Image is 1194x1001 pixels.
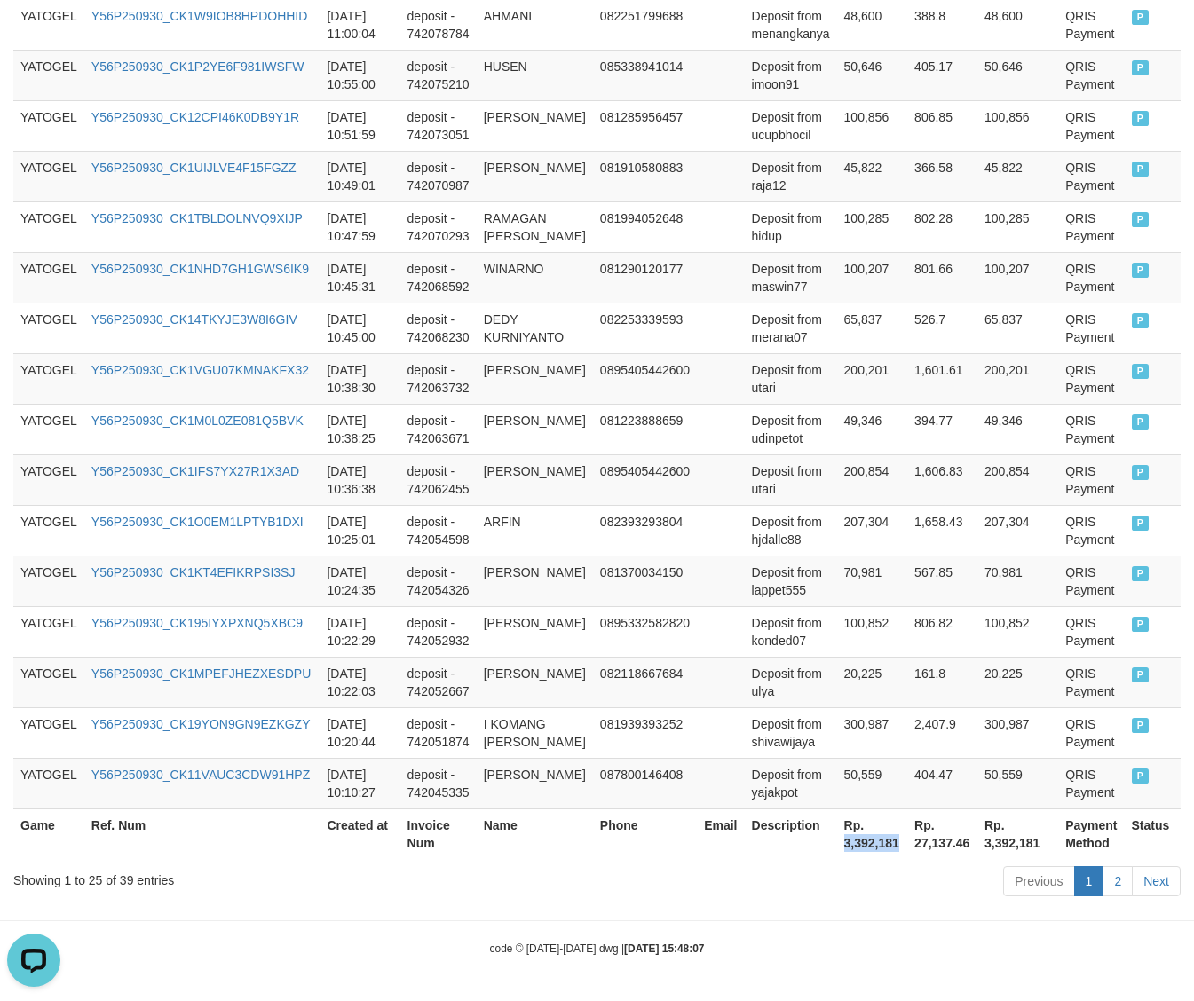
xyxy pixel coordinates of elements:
small: code © [DATE]-[DATE] dwg | [490,942,705,955]
td: HUSEN [477,50,593,100]
td: I KOMANG [PERSON_NAME] [477,707,593,758]
td: Deposit from utari [745,353,837,404]
a: Y56P250930_CK1O0EM1LPTYB1DXI [91,515,304,529]
td: YATOGEL [13,454,84,505]
td: Deposit from lappet555 [745,556,837,606]
div: Showing 1 to 25 of 39 entries [13,864,484,889]
span: PAID [1132,465,1150,480]
td: Deposit from raja12 [745,151,837,201]
td: [DATE] 10:22:29 [320,606,399,657]
td: 50,559 [837,758,908,808]
td: 100,285 [977,201,1058,252]
td: 50,559 [977,758,1058,808]
td: [PERSON_NAME] [477,556,593,606]
span: PAID [1132,516,1150,531]
td: 366.58 [907,151,977,201]
td: 300,987 [977,707,1058,758]
td: 0895405442600 [593,454,697,505]
span: PAID [1132,313,1150,328]
a: Y56P250930_CK11VAUC3CDW91HPZ [91,768,310,782]
td: deposit - 742068230 [400,303,477,353]
td: YATOGEL [13,505,84,556]
td: YATOGEL [13,100,84,151]
td: YATOGEL [13,556,84,606]
span: PAID [1132,263,1150,278]
td: deposit - 742068592 [400,252,477,303]
span: PAID [1132,566,1150,581]
td: [PERSON_NAME] [477,606,593,657]
a: Next [1132,866,1181,896]
td: [PERSON_NAME] [477,151,593,201]
td: QRIS Payment [1058,303,1124,353]
td: [PERSON_NAME] [477,657,593,707]
td: Deposit from konded07 [745,606,837,657]
td: Deposit from udinpetot [745,404,837,454]
td: YATOGEL [13,404,84,454]
td: YATOGEL [13,252,84,303]
td: [DATE] 10:47:59 [320,201,399,252]
td: YATOGEL [13,353,84,404]
th: Email [697,808,744,859]
td: deposit - 742054326 [400,556,477,606]
td: 50,646 [837,50,908,100]
th: Name [477,808,593,859]
td: deposit - 742062455 [400,454,477,505]
td: deposit - 742075210 [400,50,477,100]
td: 081994052648 [593,201,697,252]
td: 207,304 [977,505,1058,556]
a: 2 [1103,866,1133,896]
td: Deposit from yajakpot [745,758,837,808]
th: Rp. 27,137.46 [907,808,977,859]
td: QRIS Payment [1058,758,1124,808]
td: 70,981 [837,556,908,606]
td: QRIS Payment [1058,556,1124,606]
a: Y56P250930_CK1W9IOB8HPDOHHID [91,9,308,23]
td: 100,852 [977,606,1058,657]
td: QRIS Payment [1058,151,1124,201]
td: [DATE] 10:36:38 [320,454,399,505]
th: Status [1125,808,1181,859]
td: 65,837 [977,303,1058,353]
td: Deposit from maswin77 [745,252,837,303]
td: [DATE] 10:38:30 [320,353,399,404]
td: 081290120177 [593,252,697,303]
td: Deposit from ucupbhocil [745,100,837,151]
td: WINARNO [477,252,593,303]
span: PAID [1132,10,1150,25]
td: 1,606.83 [907,454,977,505]
td: [DATE] 10:25:01 [320,505,399,556]
td: deposit - 742070987 [400,151,477,201]
td: deposit - 742063732 [400,353,477,404]
td: deposit - 742052667 [400,657,477,707]
td: 082253339593 [593,303,697,353]
td: QRIS Payment [1058,100,1124,151]
span: PAID [1132,60,1150,75]
th: Created at [320,808,399,859]
td: YATOGEL [13,151,84,201]
a: Y56P250930_CK195IYXPXNQ5XBC9 [91,616,303,630]
td: 0895405442600 [593,353,697,404]
span: PAID [1132,617,1150,632]
a: Y56P250930_CK1IFS7YX27R1X3AD [91,464,299,478]
td: YATOGEL [13,50,84,100]
a: Y56P250930_CK1TBLDOLNVQ9XIJP [91,211,303,225]
td: 0895332582820 [593,606,697,657]
td: 806.85 [907,100,977,151]
td: deposit - 742054598 [400,505,477,556]
span: PAID [1132,111,1150,126]
a: 1 [1074,866,1104,896]
td: Deposit from shivawijaya [745,707,837,758]
th: Phone [593,808,697,859]
a: Y56P250930_CK1NHD7GH1GWS6IK9 [91,262,309,276]
td: QRIS Payment [1058,252,1124,303]
td: 405.17 [907,50,977,100]
td: 081370034150 [593,556,697,606]
td: ARFIN [477,505,593,556]
a: Y56P250930_CK12CPI46K0DB9Y1R [91,110,299,124]
td: 081910580883 [593,151,697,201]
span: PAID [1132,364,1150,379]
td: 082393293804 [593,505,697,556]
td: Deposit from imoon91 [745,50,837,100]
td: 45,822 [977,151,1058,201]
td: [DATE] 10:45:00 [320,303,399,353]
